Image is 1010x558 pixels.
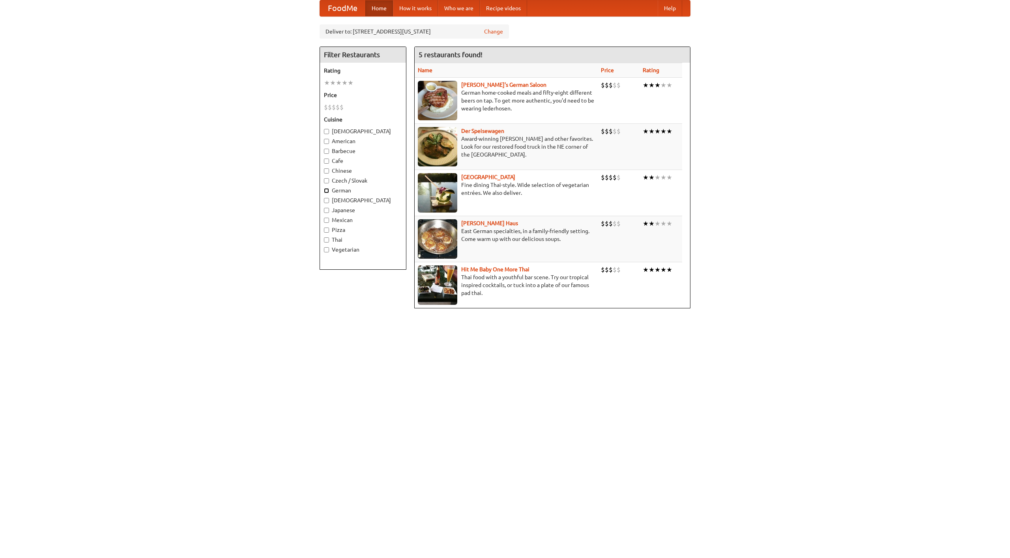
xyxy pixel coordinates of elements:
a: Name [418,67,432,73]
li: ★ [666,173,672,182]
label: [DEMOGRAPHIC_DATA] [324,196,402,204]
li: $ [609,127,613,136]
li: ★ [342,78,348,87]
b: [PERSON_NAME]'s German Saloon [461,82,546,88]
input: Vegetarian [324,247,329,252]
li: $ [613,127,617,136]
input: American [324,139,329,144]
li: ★ [655,127,660,136]
li: ★ [643,173,649,182]
li: ★ [324,78,330,87]
label: Thai [324,236,402,244]
ng-pluralize: 5 restaurants found! [419,51,483,58]
li: $ [324,103,328,112]
input: Thai [324,237,329,243]
a: FoodMe [320,0,365,16]
li: ★ [660,265,666,274]
a: Hit Me Baby One More Thai [461,266,529,272]
li: $ [328,103,332,112]
a: How it works [393,0,438,16]
li: $ [605,173,609,182]
p: Fine dining Thai-style. Wide selection of vegetarian entrées. We also deliver. [418,181,595,197]
label: Czech / Slovak [324,177,402,185]
div: Deliver to: [STREET_ADDRESS][US_STATE] [320,24,509,39]
li: $ [613,173,617,182]
li: ★ [666,265,672,274]
li: ★ [649,127,655,136]
label: Pizza [324,226,402,234]
li: $ [605,81,609,90]
a: [PERSON_NAME] Haus [461,220,518,226]
a: [GEOGRAPHIC_DATA] [461,174,515,180]
li: ★ [666,127,672,136]
li: ★ [336,78,342,87]
label: Vegetarian [324,246,402,254]
li: ★ [660,173,666,182]
li: ★ [655,81,660,90]
li: $ [609,265,613,274]
a: Rating [643,67,659,73]
li: $ [613,81,617,90]
li: $ [605,127,609,136]
li: ★ [643,265,649,274]
img: babythai.jpg [418,265,457,305]
a: Recipe videos [480,0,527,16]
li: $ [609,219,613,228]
li: ★ [655,173,660,182]
input: Cafe [324,159,329,164]
li: $ [601,173,605,182]
img: kohlhaus.jpg [418,219,457,259]
label: Japanese [324,206,402,214]
a: Who we are [438,0,480,16]
a: Change [484,28,503,35]
img: esthers.jpg [418,81,457,120]
li: $ [617,219,621,228]
p: Thai food with a youthful bar scene. Try our tropical inspired cocktails, or tuck into a plate of... [418,273,595,297]
li: ★ [660,81,666,90]
input: German [324,188,329,193]
li: $ [617,127,621,136]
h5: Price [324,91,402,99]
label: [DEMOGRAPHIC_DATA] [324,127,402,135]
h5: Cuisine [324,116,402,123]
li: $ [332,103,336,112]
li: ★ [330,78,336,87]
li: $ [609,173,613,182]
label: Cafe [324,157,402,165]
li: ★ [348,78,353,87]
img: speisewagen.jpg [418,127,457,166]
li: $ [340,103,344,112]
li: ★ [649,265,655,274]
li: ★ [649,81,655,90]
li: ★ [655,219,660,228]
a: Help [658,0,682,16]
li: ★ [643,219,649,228]
a: Home [365,0,393,16]
li: ★ [649,219,655,228]
li: ★ [643,81,649,90]
input: Barbecue [324,149,329,154]
a: Der Speisewagen [461,128,504,134]
li: $ [605,219,609,228]
p: German home-cooked meals and fifty-eight different beers on tap. To get more authentic, you'd nee... [418,89,595,112]
input: [DEMOGRAPHIC_DATA] [324,198,329,203]
li: $ [613,265,617,274]
label: German [324,187,402,194]
li: $ [601,81,605,90]
li: $ [617,81,621,90]
p: Award-winning [PERSON_NAME] and other favorites. Look for our restored food truck in the NE corne... [418,135,595,159]
p: East German specialties, in a family-friendly setting. Come warm up with our delicious soups. [418,227,595,243]
li: $ [605,265,609,274]
li: ★ [649,173,655,182]
li: ★ [666,219,672,228]
h4: Filter Restaurants [320,47,406,63]
label: Barbecue [324,147,402,155]
li: $ [601,265,605,274]
li: ★ [660,127,666,136]
input: Mexican [324,218,329,223]
label: Chinese [324,167,402,175]
a: Price [601,67,614,73]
